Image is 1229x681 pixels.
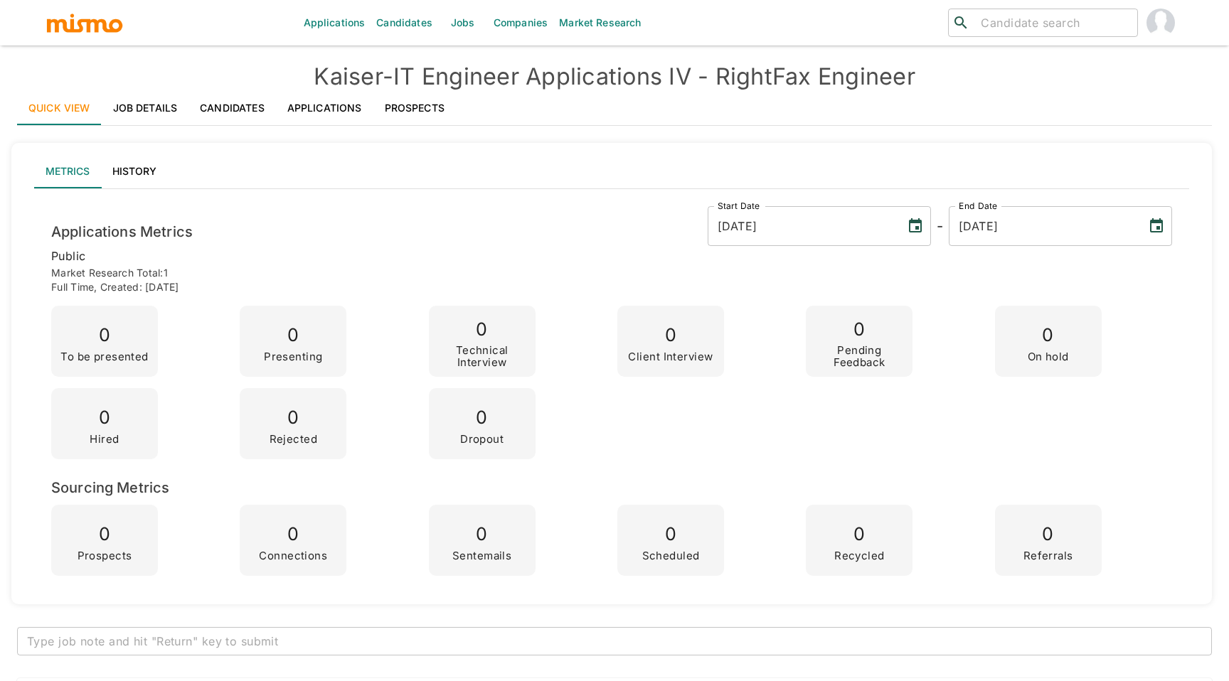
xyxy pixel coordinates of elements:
[1023,519,1073,550] p: 0
[102,91,189,125] a: Job Details
[1028,351,1069,363] p: On hold
[834,550,885,562] p: Recycled
[90,434,119,446] p: Hired
[901,212,930,240] button: Choose date, selected date is Sep 30, 2025
[188,91,276,125] a: Candidates
[937,215,943,237] h6: -
[46,12,124,33] img: logo
[60,351,149,363] p: To be presented
[101,154,168,188] button: History
[708,206,895,246] input: MM/DD/YYYY
[270,402,318,434] p: 0
[264,320,322,351] p: 0
[34,154,101,188] button: Metrics
[718,200,760,212] label: Start Date
[276,91,373,125] a: Applications
[259,519,327,550] p: 0
[78,550,132,562] p: Prospects
[834,519,885,550] p: 0
[460,402,504,434] p: 0
[460,434,504,446] p: Dropout
[90,402,119,434] p: 0
[51,266,1172,280] p: Market Research Total: 1
[17,91,102,125] a: Quick View
[452,519,511,550] p: 0
[78,519,132,550] p: 0
[51,220,193,243] h6: Applications Metrics
[373,91,456,125] a: Prospects
[1142,212,1171,240] button: Choose date, selected date is Oct 13, 2025
[270,434,318,446] p: Rejected
[264,351,322,363] p: Presenting
[435,345,530,368] p: Technical Interview
[34,154,1189,188] div: lab API tabs example
[452,550,511,562] p: Sentemails
[1028,320,1069,351] p: 0
[51,246,1172,266] p: public
[17,63,1212,91] h4: Kaiser - IT Engineer Applications IV - RightFax Engineer
[628,351,713,363] p: Client Interview
[1146,9,1175,37] img: Paola Pacheco
[60,320,149,351] p: 0
[949,206,1137,246] input: MM/DD/YYYY
[959,200,997,212] label: End Date
[812,345,907,368] p: Pending Feedback
[435,314,530,345] p: 0
[642,519,700,550] p: 0
[51,280,1172,294] p: Full time , Created: [DATE]
[642,550,700,562] p: Scheduled
[975,13,1132,33] input: Candidate search
[628,320,713,351] p: 0
[259,550,327,562] p: Connections
[812,314,907,345] p: 0
[1023,550,1073,562] p: Referrals
[51,476,1172,499] h6: Sourcing Metrics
